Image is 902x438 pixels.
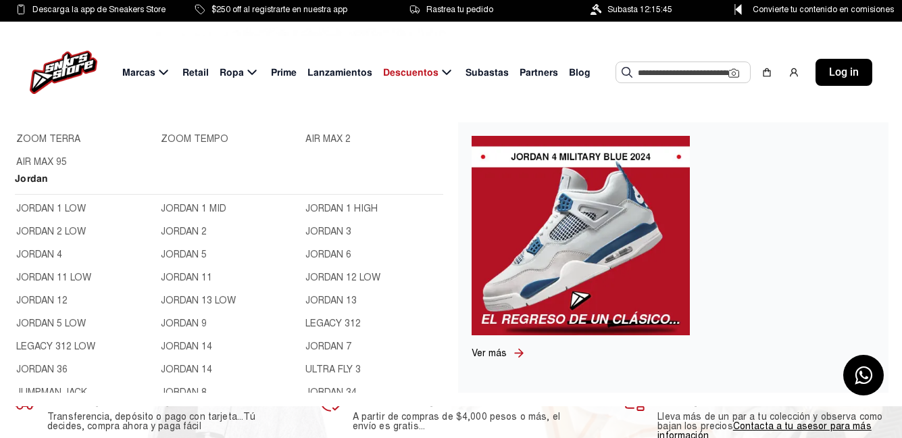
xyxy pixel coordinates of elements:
[426,2,493,17] span: Rastrea tu pedido
[161,385,297,400] a: JORDAN 8
[520,66,558,80] span: Partners
[622,67,632,78] img: Buscar
[305,224,442,239] a: JORDAN 3
[383,66,439,80] span: Descuentos
[47,412,278,431] h2: Transferencia, depósito o pago con tarjeta...Tú decides, compra ahora y paga fácil
[305,247,442,262] a: JORDAN 6
[353,412,584,431] h2: A partir de compras de $4,000 pesos o más, el envío es gratis...
[607,2,672,17] span: Subasta 12:15:45
[182,66,209,80] span: Retail
[472,346,512,360] a: Ver más
[353,391,584,407] h1: El envío va por nuestra cuenta
[569,66,591,80] span: Blog
[305,293,442,308] a: JORDAN 13
[753,2,894,17] span: Convierte tu contenido en comisiones
[16,293,153,308] a: JORDAN 12
[16,201,153,216] a: JORDAN 1 LOW
[16,385,153,400] a: JUMPMAN JACK
[657,391,888,407] h1: ¡Más pares, más descuentos!
[220,66,244,80] span: Ropa
[16,247,153,262] a: JORDAN 4
[161,270,297,285] a: JORDAN 11
[16,132,153,147] a: ZOOM TERRA
[472,347,507,359] span: Ver más
[305,201,442,216] a: JORDAN 1 HIGH
[16,270,153,285] a: JORDAN 11 LOW
[16,224,153,239] a: JORDAN 2 LOW
[305,270,442,285] a: JORDAN 12 LOW
[307,66,372,80] span: Lanzamientos
[161,132,297,147] a: ZOOM TEMPO
[305,362,442,377] a: ULTRA FLY 3
[161,247,297,262] a: JORDAN 5
[30,51,97,94] img: logo
[16,155,153,170] a: AIR MAX 95
[161,316,297,331] a: JORDAN 9
[730,4,747,15] img: Control Point Icon
[16,362,153,377] a: JORDAN 36
[161,293,297,308] a: JORDAN 13 LOW
[305,385,442,400] a: JORDAN 34
[466,66,509,80] span: Subastas
[829,64,859,80] span: Log in
[305,316,442,331] a: LEGACY 312
[161,339,297,354] a: JORDAN 14
[161,201,297,216] a: JORDAN 1 MID
[211,2,347,17] span: $250 off al registrarte en nuestra app
[161,224,297,239] a: JORDAN 2
[122,66,155,80] span: Marcas
[161,362,297,377] a: JORDAN 14
[16,316,153,331] a: JORDAN 5 LOW
[15,171,443,195] h2: Jordan
[47,391,278,407] h1: Tu compra, tus reglas
[305,132,442,147] a: AIR MAX 2
[16,339,153,354] a: LEGACY 312 LOW
[32,2,166,17] span: Descarga la app de Sneakers Store
[788,67,799,78] img: user
[271,66,297,80] span: Prime
[728,68,739,78] img: Cámara
[305,339,442,354] a: JORDAN 7
[761,67,772,78] img: shopping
